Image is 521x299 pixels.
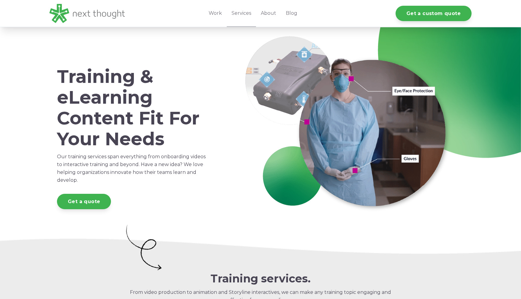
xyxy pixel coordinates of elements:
img: Artboard 16 copy [125,222,163,272]
span: Our training services span everything from onboarding videos to interactive training and beyond. ... [57,154,206,183]
img: LG - NextThought Logo [49,4,125,23]
img: Services [245,36,456,215]
span: Training & eLearning Content Fit For Your Needs [57,65,200,150]
a: Get a quote [57,194,111,209]
a: Get a custom quote [396,6,472,21]
h2: Training services. [125,272,396,285]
